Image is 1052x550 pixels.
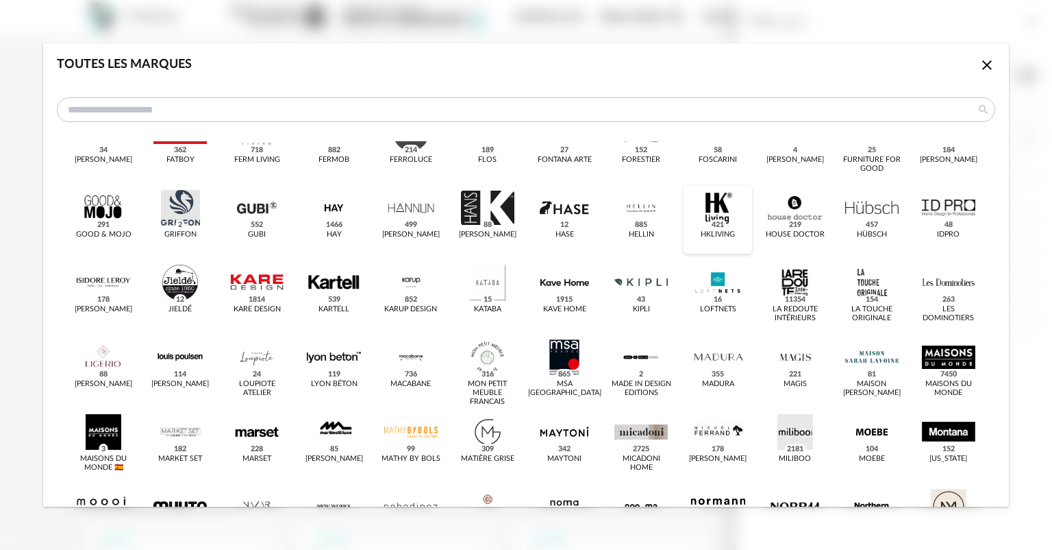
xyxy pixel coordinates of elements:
div: Maytoni [547,455,581,464]
div: dialog [43,43,1009,507]
div: Ferroluce [390,156,432,165]
div: Lyon Béton [311,380,358,389]
span: 342 [556,444,573,455]
span: 16 [712,294,725,305]
div: Hellin [629,230,654,239]
div: IDPRO [937,230,960,239]
div: [PERSON_NAME] [920,156,977,165]
div: Moebe [859,455,885,464]
span: 43 [635,294,648,305]
div: Les Dominotiers [918,305,978,323]
span: 882 [325,145,342,156]
span: 12 [174,294,187,305]
div: Hübsch [857,230,887,239]
div: MSA [GEOGRAPHIC_DATA] [528,380,601,398]
div: [PERSON_NAME] [766,156,824,165]
div: House Doctor [766,230,825,239]
div: LOFTNETS [700,305,736,314]
div: Karup Design [384,305,437,314]
div: [PERSON_NAME] [382,230,440,239]
div: Miliboo [779,455,811,464]
div: Made in design Editions [612,380,671,398]
span: 25 [865,145,878,156]
span: 11354 [782,294,807,305]
span: 2 [176,219,185,230]
div: Foscarini [699,156,737,165]
span: 214 [402,145,419,156]
div: La Touche Originale [842,305,901,323]
div: Hase [555,230,574,239]
span: 58 [712,145,725,156]
div: Fermob [318,156,349,165]
span: 152 [633,145,650,156]
div: Flos [478,156,497,165]
span: 7450 [938,369,959,380]
span: 362 [172,145,189,156]
span: 12 [558,219,571,230]
div: Good & Mojo [76,230,131,239]
span: 114 [172,369,189,380]
div: [PERSON_NAME] [151,380,209,389]
span: 219 [786,219,803,230]
span: 99 [404,444,417,455]
div: Maison [PERSON_NAME] [842,380,901,398]
div: Hkliving [701,230,735,239]
span: 2725 [631,444,652,455]
span: 552 [249,219,266,230]
div: Market Set [158,455,202,464]
span: 3 [99,444,108,455]
span: 736 [402,369,419,380]
div: Kipli [633,305,650,314]
div: Jieldé [168,305,192,314]
span: 2 [637,369,646,380]
div: La Redoute intérieurs [765,305,825,323]
div: Kare Design [234,305,281,314]
span: 1466 [323,219,345,230]
span: 178 [95,294,112,305]
span: 263 [940,294,957,305]
div: [PERSON_NAME] [459,230,516,239]
span: 24 [251,369,264,380]
div: Marset [242,455,271,464]
div: [US_STATE] [929,455,967,464]
div: Kave Home [543,305,586,314]
span: 457 [863,219,880,230]
div: Gubi [248,230,266,239]
div: Mathy By Bols [381,455,440,464]
span: 85 [327,444,340,455]
span: 291 [95,219,112,230]
span: 154 [863,294,880,305]
div: Micadoni Home [612,455,671,473]
div: Toutes les marques [57,57,192,73]
span: 27 [558,145,571,156]
span: 421 [710,219,727,230]
span: 499 [402,219,419,230]
div: MON PETIT MEUBLE FRANCAIS [458,380,517,407]
span: 355 [710,369,727,380]
span: 221 [786,369,803,380]
div: Furniture for Good [842,156,901,174]
span: 885 [633,219,650,230]
span: 34 [97,145,110,156]
span: 1814 [247,294,268,305]
span: 152 [940,444,957,455]
span: 852 [402,294,419,305]
div: Maisons du Monde [918,380,978,398]
div: Ferm Living [234,156,280,165]
span: 2181 [784,444,805,455]
span: 1915 [554,294,575,305]
div: [PERSON_NAME] [75,380,132,389]
div: MACABANE [390,380,431,389]
span: 178 [710,444,727,455]
div: Kataba [474,305,501,314]
div: HAY [327,230,342,239]
span: 119 [325,369,342,380]
div: [PERSON_NAME] [75,156,132,165]
div: Matière Grise [461,455,514,464]
div: Fatboy [166,156,195,165]
span: 4 [790,145,799,156]
span: Close icon [979,59,995,71]
span: 718 [249,145,266,156]
span: 48 [942,219,955,230]
div: Forestier [622,156,660,165]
